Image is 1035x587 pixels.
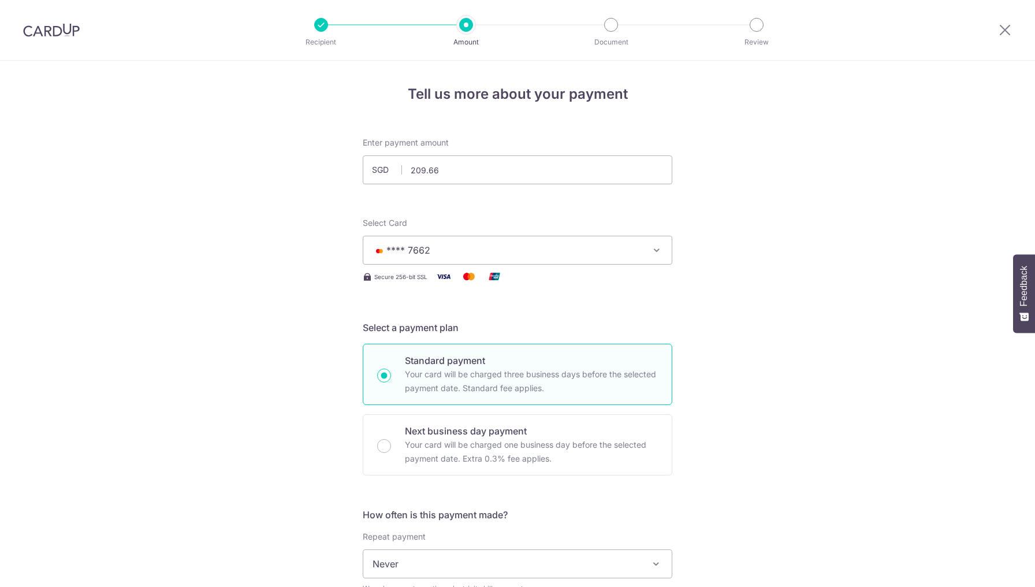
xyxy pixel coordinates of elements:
[363,155,672,184] input: 0.00
[373,247,386,255] img: MASTERCARD
[1013,254,1035,333] button: Feedback - Show survey
[405,424,658,438] p: Next business day payment
[363,218,407,228] span: translation missing: en.payables.payment_networks.credit_card.summary.labels.select_card
[363,321,672,335] h5: Select a payment plan
[457,269,481,284] img: Mastercard
[374,272,427,281] span: Secure 256-bit SSL
[405,367,658,395] p: Your card will be charged three business days before the selected payment date. Standard fee appl...
[278,36,364,48] p: Recipient
[423,36,509,48] p: Amount
[405,438,658,466] p: Your card will be charged one business day before the selected payment date. Extra 0.3% fee applies.
[363,531,426,543] label: Repeat payment
[363,508,672,522] h5: How often is this payment made?
[363,84,672,105] h4: Tell us more about your payment
[23,23,80,37] img: CardUp
[363,549,672,578] span: Never
[405,354,658,367] p: Standard payment
[363,137,449,148] span: Enter payment amount
[1019,266,1029,306] span: Feedback
[372,164,402,176] span: SGD
[432,269,455,284] img: Visa
[714,36,799,48] p: Review
[363,550,672,578] span: Never
[960,552,1023,581] iframe: Opens a widget where you can find more information
[483,269,506,284] img: Union Pay
[568,36,654,48] p: Document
